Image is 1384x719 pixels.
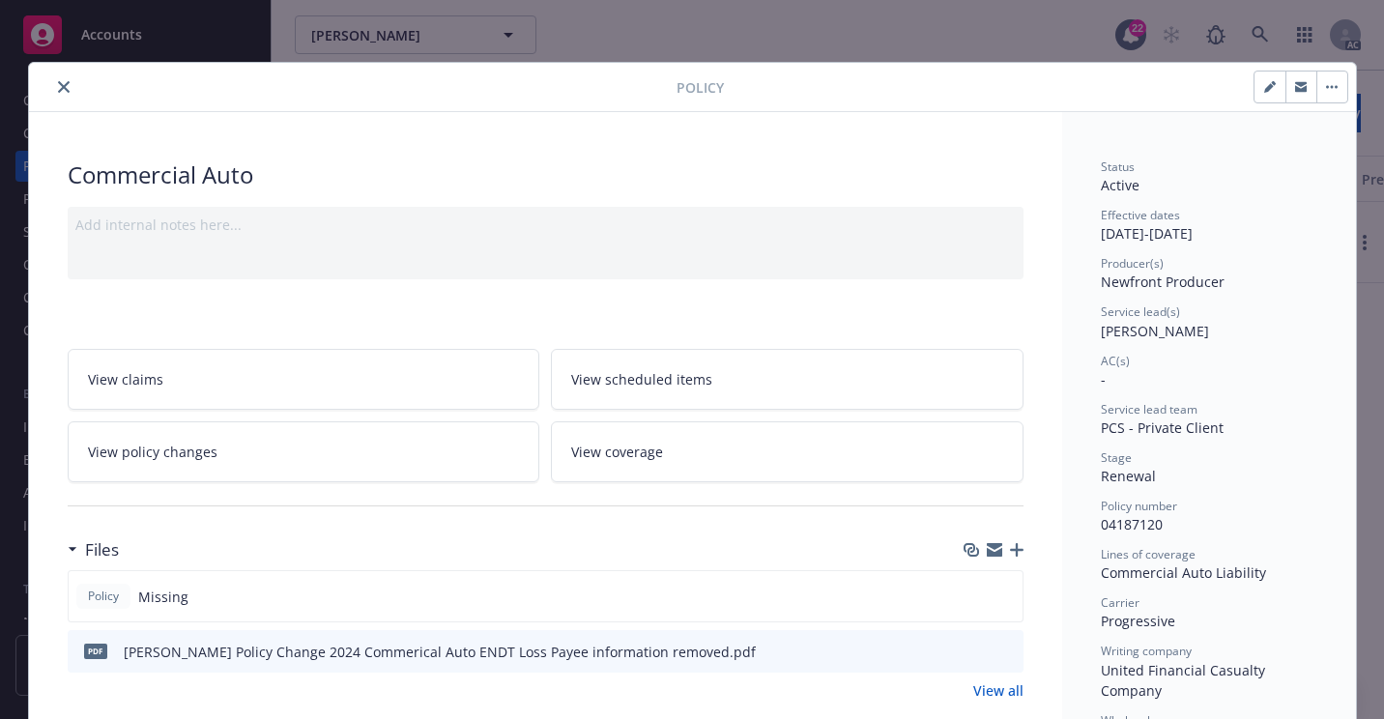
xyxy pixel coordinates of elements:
button: download file [967,642,983,662]
span: Newfront Producer [1101,273,1225,291]
span: View claims [88,369,163,389]
span: Producer(s) [1101,255,1164,272]
div: Commercial Auto Liability [1101,562,1317,583]
button: preview file [998,642,1016,662]
span: AC(s) [1101,353,1130,369]
button: close [52,75,75,99]
div: Add internal notes here... [75,215,1016,235]
span: Renewal [1101,467,1156,485]
span: Missing [138,587,188,607]
span: 04187120 [1101,515,1163,533]
span: Carrier [1101,594,1139,611]
span: Policy [84,588,123,605]
a: View claims [68,349,540,410]
a: View scheduled items [551,349,1024,410]
a: View policy changes [68,421,540,482]
span: United Financial Casualty Company [1101,661,1269,700]
div: Files [68,537,119,562]
span: - [1101,370,1106,388]
span: View coverage [571,442,663,462]
span: Service lead(s) [1101,303,1180,320]
div: Commercial Auto [68,158,1024,191]
span: Service lead team [1101,401,1197,417]
div: [DATE] - [DATE] [1101,207,1317,244]
a: View coverage [551,421,1024,482]
div: [PERSON_NAME] Policy Change 2024 Commerical Auto ENDT Loss Payee information removed.pdf [124,642,756,662]
span: View policy changes [88,442,217,462]
span: Stage [1101,449,1132,466]
span: Writing company [1101,643,1192,659]
span: Active [1101,176,1139,194]
span: PCS - Private Client [1101,418,1224,437]
a: View all [973,680,1024,701]
span: Lines of coverage [1101,546,1196,562]
span: Effective dates [1101,207,1180,223]
span: Progressive [1101,612,1175,630]
span: Policy number [1101,498,1177,514]
span: Policy [677,77,724,98]
span: Status [1101,158,1135,175]
span: pdf [84,644,107,658]
span: View scheduled items [571,369,712,389]
span: [PERSON_NAME] [1101,322,1209,340]
h3: Files [85,537,119,562]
